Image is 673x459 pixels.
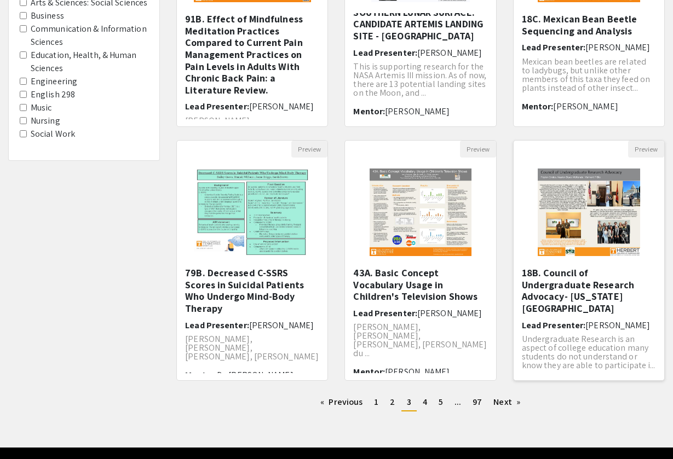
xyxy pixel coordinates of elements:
[183,158,321,267] img: <p>79B. <span style="color: rgb(0, 0, 0);">Decreased C-SSRS Scores in Suicidal Patients Who Under...
[176,140,328,381] div: Open Presentation <p>79B. <span style="color: rgb(0, 0, 0);">Decreased C-SSRS Scores in Suicidal ...
[522,267,656,314] h5: 18B. Council of Undergraduate Research Advocacy- [US_STATE][GEOGRAPHIC_DATA]
[522,335,656,370] p: Undergraduate Research is an aspect of college education many students do not understand or know ...
[439,396,443,408] span: 5
[315,394,368,410] a: Previous page
[185,117,319,134] p: [PERSON_NAME], [PERSON_NAME], Kas...
[353,106,385,117] span: Mentor:
[513,140,665,381] div: Open Presentation <p>18B. Council of Undergraduate Research Advocacy- Washington D.C.</p>
[8,410,47,451] iframe: Chat
[390,396,395,408] span: 2
[31,127,75,141] label: Social Work
[31,49,148,75] label: Education, Health, & Human Sciences
[473,396,482,408] span: 97
[353,48,487,58] h6: Lead Presenter:
[522,101,554,112] span: Mentor:
[217,369,294,381] span: Dr. [PERSON_NAME]
[31,114,60,127] label: Nursing
[527,158,651,267] img: <p>18B. Council of Undergraduate Research Advocacy- Washington D.C.</p>
[353,267,487,303] h5: 43A. Basic Concept Vocabulary Usage in Children's Television Shows
[31,75,77,88] label: Engineering
[185,320,319,330] h6: Lead Presenter:
[628,141,664,158] button: Preview
[31,22,148,49] label: Communication & Information Sciences
[417,47,482,59] span: [PERSON_NAME]
[185,335,319,361] p: [PERSON_NAME], [PERSON_NAME], [PERSON_NAME], [PERSON_NAME]
[185,369,217,381] span: Mentor:
[31,88,75,101] label: English 298
[353,321,487,359] span: [PERSON_NAME], [PERSON_NAME], [PERSON_NAME], [PERSON_NAME] du ...
[455,396,461,408] span: ...
[407,396,411,408] span: 3
[249,319,314,331] span: [PERSON_NAME]
[291,141,327,158] button: Preview
[185,13,319,96] h5: 91B. Effect of Mindfulness Meditation Practices Compared to Current Pain Management Practices on ...
[522,57,656,92] p: Mexican bean beetles are related to ladybugs, but unlike other members of this taxa they feed on ...
[417,307,482,319] span: [PERSON_NAME]
[553,101,618,112] span: [PERSON_NAME]
[353,366,385,377] span: Mentor:
[522,13,656,37] h5: 18C. Mexican Bean Beetle Sequencing and Analysis
[460,141,496,158] button: Preview
[585,319,650,331] span: [PERSON_NAME]
[385,106,450,117] span: [PERSON_NAME]
[176,394,665,411] ul: Pagination
[353,62,487,97] p: This is supporting research for the NASA Artemis III mission. As of now, there are 13 potential l...
[31,101,52,114] label: Music
[385,366,450,377] span: [PERSON_NAME]
[359,158,483,267] img: <p>43A. Basic Concept Vocabulary Usage in Children's Television Shows</p>
[488,394,526,410] a: Next page
[185,267,319,314] h5: 79B. Decreased C-SSRS Scores in Suicidal Patients Who Undergo Mind-Body Therapy
[344,140,496,381] div: Open Presentation <p>43A. Basic Concept Vocabulary Usage in Children's Television Shows</p>
[31,9,64,22] label: Business
[374,396,378,408] span: 1
[423,396,427,408] span: 4
[249,101,314,112] span: [PERSON_NAME]
[353,308,487,318] h6: Lead Presenter:
[585,42,650,53] span: [PERSON_NAME]
[185,101,319,112] h6: Lead Presenter:
[522,320,656,330] h6: Lead Presenter:
[522,42,656,53] h6: Lead Presenter:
